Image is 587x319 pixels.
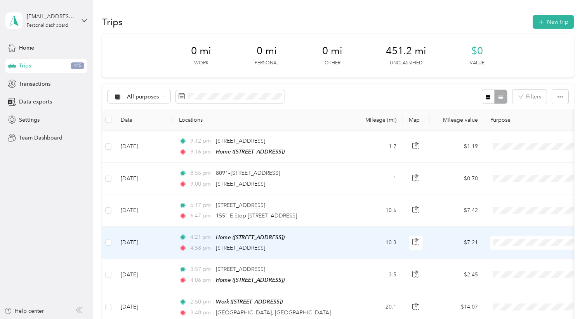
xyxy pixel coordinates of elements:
span: Home ([STREET_ADDRESS]) [216,234,285,240]
span: 4:21 pm [190,233,212,241]
th: Mileage value [430,109,484,131]
span: Settings [19,116,40,124]
td: 3.5 [351,259,403,291]
span: 3:57 pm [190,265,212,274]
span: 6:47 pm [190,212,212,220]
td: $2.45 [430,259,484,291]
span: $0 [471,45,483,57]
span: 9:00 pm [190,180,212,188]
th: Map [403,109,430,131]
button: Help center [4,307,44,315]
div: [EMAIL_ADDRESS][DOMAIN_NAME] [27,12,75,21]
span: [STREET_ADDRESS] [216,245,265,251]
td: $1.19 [430,131,484,163]
td: [DATE] [115,131,173,163]
span: Data exports [19,98,52,106]
span: 4:58 pm [190,244,212,252]
td: $7.42 [430,195,484,227]
td: [DATE] [115,163,173,195]
p: Work [194,60,208,67]
div: Personal dashboard [27,23,68,28]
span: [STREET_ADDRESS] [216,181,265,187]
span: Team Dashboard [19,134,63,142]
span: [STREET_ADDRESS] [216,266,265,272]
td: [DATE] [115,227,173,259]
p: Unclassified [390,60,422,67]
p: Other [325,60,340,67]
span: All purposes [127,94,159,100]
td: 10.6 [351,195,403,227]
td: 1.7 [351,131,403,163]
button: Filters [512,90,547,104]
span: [GEOGRAPHIC_DATA], [GEOGRAPHIC_DATA] [216,309,331,316]
span: 0 mi [322,45,342,57]
span: Home ([STREET_ADDRESS]) [216,277,285,283]
span: 4:06 pm [190,276,212,285]
span: 3:40 pm [190,309,212,317]
th: Date [115,109,173,131]
td: 10.3 [351,227,403,259]
span: Home [19,44,34,52]
p: Value [470,60,485,67]
td: $0.70 [430,163,484,195]
button: New trip [533,15,574,29]
span: 0 mi [191,45,211,57]
span: 8:55 pm [190,169,212,178]
span: [STREET_ADDRESS] [216,138,265,144]
span: Trips [19,62,31,70]
span: Work ([STREET_ADDRESS]) [216,298,283,305]
span: 8091–[STREET_ADDRESS] [216,170,280,176]
span: 0 mi [257,45,277,57]
span: 6:17 pm [190,201,212,210]
th: Locations [173,109,351,131]
span: 9:16 pm [190,148,212,156]
td: $7.21 [430,227,484,259]
p: Personal [255,60,279,67]
td: [DATE] [115,259,173,291]
span: Transactions [19,80,50,88]
td: [DATE] [115,195,173,227]
td: 1 [351,163,403,195]
span: Home ([STREET_ADDRESS]) [216,148,285,155]
th: Mileage (mi) [351,109,403,131]
span: 445 [71,62,84,69]
span: 9:12 pm [190,137,212,145]
span: 451.2 mi [386,45,426,57]
span: [STREET_ADDRESS] [216,202,265,209]
iframe: Everlance-gr Chat Button Frame [544,276,587,319]
h1: Trips [102,18,123,26]
span: 2:50 pm [190,298,212,306]
span: 1551 E Stop [STREET_ADDRESS] [216,212,297,219]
